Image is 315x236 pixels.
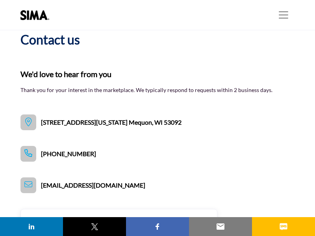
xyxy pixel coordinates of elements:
h2: Contact us [20,30,80,49]
span: [PHONE_NUMBER] [41,149,96,159]
img: sms sharing button [279,222,288,231]
span: [STREET_ADDRESS][US_STATE] Mequon, WI 53092 [41,118,182,127]
span: [EMAIL_ADDRESS][DOMAIN_NAME] [41,181,145,190]
button: Toggle navigation [272,7,295,23]
img: Site Logo [20,10,53,20]
img: email sharing button [216,222,225,231]
img: facebook sharing button [153,222,162,231]
img: linkedin sharing button [27,222,36,231]
p: Thank you for your interest in the marketplace. We typically respond to requests within 2 busines... [20,86,272,94]
img: twitter sharing button [90,222,99,231]
b: We'd love to hear from you [20,68,111,80]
